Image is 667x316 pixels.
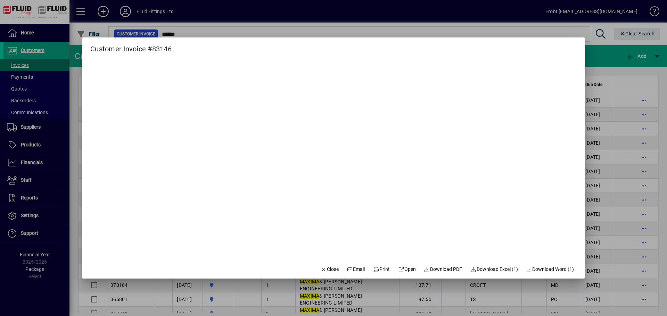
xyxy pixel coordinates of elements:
[470,266,518,273] span: Download Excel (1)
[421,263,465,276] a: Download PDF
[82,37,180,54] h2: Customer Invoice #83146
[424,266,462,273] span: Download PDF
[395,263,419,276] a: Open
[347,266,365,273] span: Email
[468,263,521,276] button: Download Excel (1)
[321,266,339,273] span: Close
[344,263,368,276] button: Email
[398,266,416,273] span: Open
[524,263,577,276] button: Download Word (1)
[373,266,390,273] span: Print
[526,266,574,273] span: Download Word (1)
[370,263,393,276] button: Print
[318,263,341,276] button: Close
